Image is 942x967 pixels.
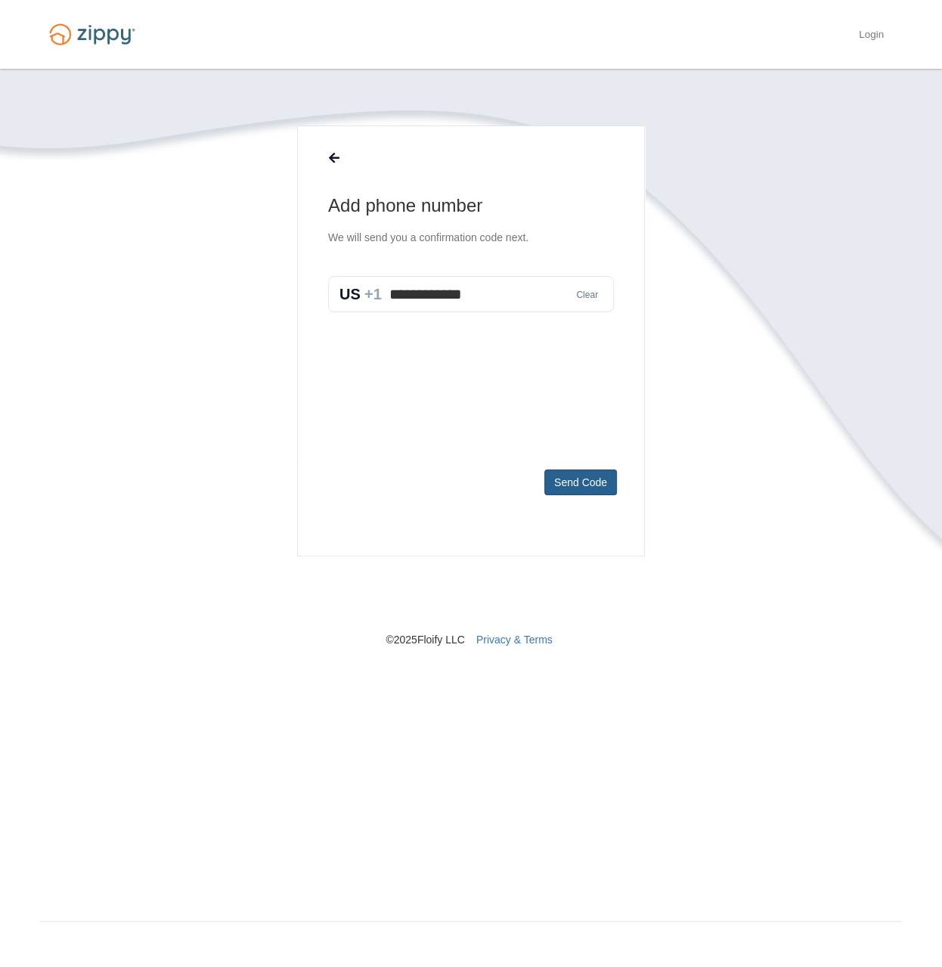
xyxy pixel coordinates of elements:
h1: Add phone number [328,194,614,218]
button: Send Code [544,470,617,495]
p: We will send you a confirmation code next. [328,230,614,246]
a: Login [859,29,884,44]
button: Clear [572,288,603,302]
nav: © 2025 Floify LLC [40,556,902,647]
img: Logo [40,17,144,52]
a: Privacy & Terms [476,634,553,646]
